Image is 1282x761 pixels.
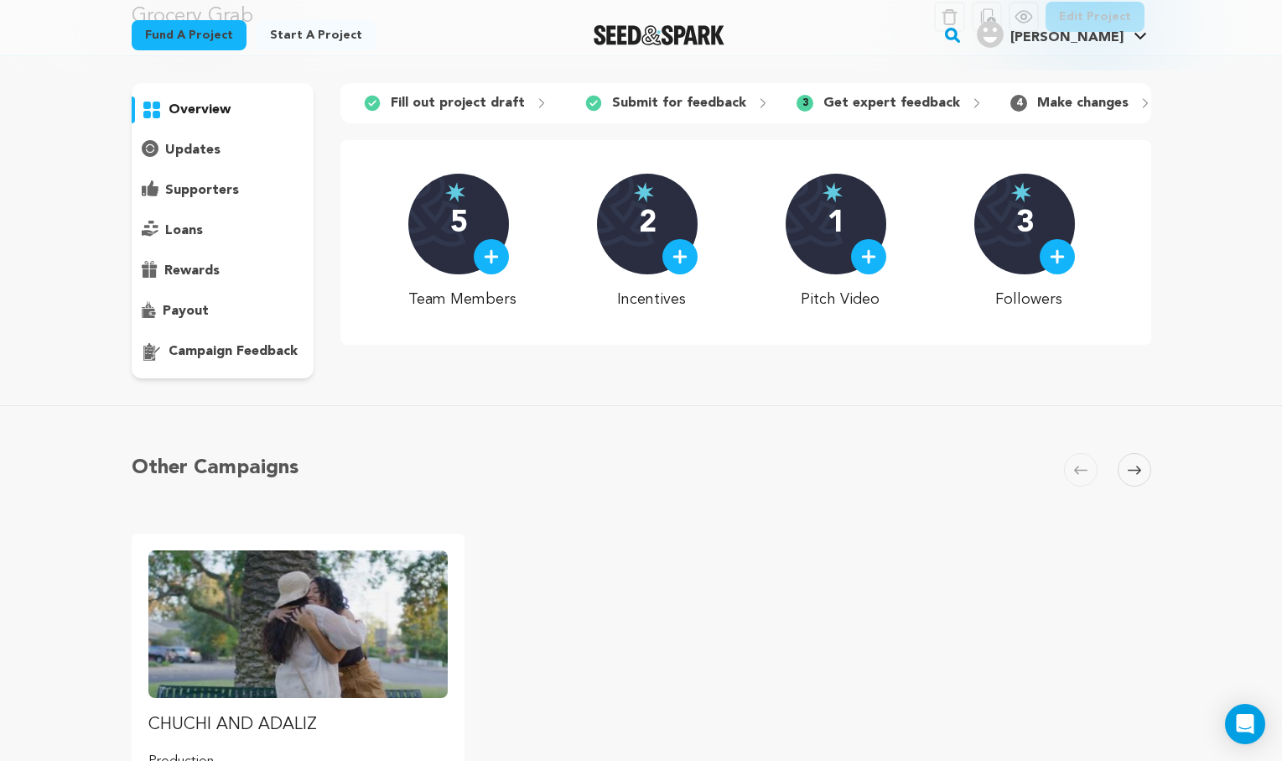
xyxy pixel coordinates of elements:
[165,180,239,201] p: supporters
[165,221,203,241] p: loans
[594,25,725,45] img: Seed&Spark Logo Dark Mode
[391,93,525,113] p: Fill out project draft
[1010,31,1124,44] span: [PERSON_NAME]
[132,258,314,284] button: rewards
[974,288,1082,311] p: Followers
[594,25,725,45] a: Seed&Spark Homepage
[977,21,1124,48] div: Dani A.'s Profile
[639,207,657,241] p: 2
[1010,95,1027,112] span: 4
[1037,93,1129,113] p: Make changes
[148,711,448,738] p: CHUCHI AND ADALIZ
[1225,704,1265,744] div: Open Intercom Messenger
[164,261,220,281] p: rewards
[163,301,209,321] p: payout
[169,100,231,120] p: overview
[973,18,1150,48] a: Dani A.'s Profile
[132,137,314,164] button: updates
[597,288,705,311] p: Incentives
[132,20,247,50] a: Fund a project
[132,298,314,325] button: payout
[450,207,468,241] p: 5
[132,177,314,204] button: supporters
[165,140,221,160] p: updates
[132,338,314,365] button: campaign feedback
[257,20,376,50] a: Start a project
[484,249,499,264] img: plus.svg
[797,95,813,112] span: 3
[1050,249,1065,264] img: plus.svg
[612,93,746,113] p: Submit for feedback
[828,207,845,241] p: 1
[132,453,298,483] h5: Other Campaigns
[861,249,876,264] img: plus.svg
[1016,207,1034,241] p: 3
[408,288,516,311] p: Team Members
[977,21,1004,48] img: user.png
[132,217,314,244] button: loans
[132,96,314,123] button: overview
[823,93,960,113] p: Get expert feedback
[786,288,894,311] p: Pitch Video
[169,341,298,362] p: campaign feedback
[672,249,688,264] img: plus.svg
[973,18,1150,53] span: Dani A.'s Profile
